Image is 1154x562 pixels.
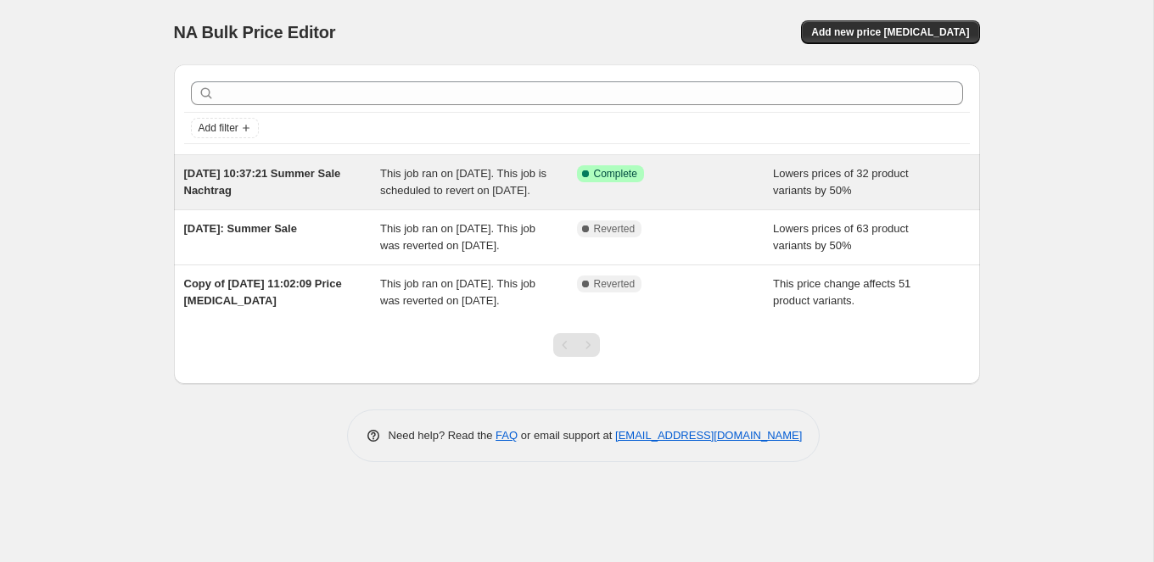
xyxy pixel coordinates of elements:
span: Need help? Read the [389,429,496,442]
span: This job ran on [DATE]. This job was reverted on [DATE]. [380,222,535,252]
span: [DATE]: Summer Sale [184,222,297,235]
button: Add new price [MEDICAL_DATA] [801,20,979,44]
button: Add filter [191,118,259,138]
span: Add filter [199,121,238,135]
span: Add new price [MEDICAL_DATA] [811,25,969,39]
nav: Pagination [553,333,600,357]
span: Lowers prices of 63 product variants by 50% [773,222,909,252]
span: NA Bulk Price Editor [174,23,336,42]
span: [DATE] 10:37:21 Summer Sale Nachtrag [184,167,341,197]
span: This job ran on [DATE]. This job was reverted on [DATE]. [380,277,535,307]
span: This price change affects 51 product variants. [773,277,910,307]
span: This job ran on [DATE]. This job is scheduled to revert on [DATE]. [380,167,546,197]
span: Copy of [DATE] 11:02:09 Price [MEDICAL_DATA] [184,277,342,307]
span: Reverted [594,222,636,236]
a: FAQ [496,429,518,442]
span: or email support at [518,429,615,442]
span: Lowers prices of 32 product variants by 50% [773,167,909,197]
span: Complete [594,167,637,181]
span: Reverted [594,277,636,291]
a: [EMAIL_ADDRESS][DOMAIN_NAME] [615,429,802,442]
